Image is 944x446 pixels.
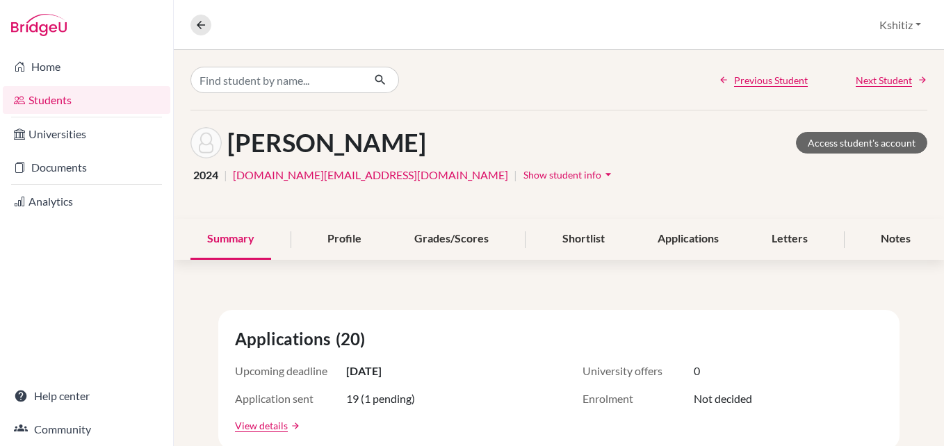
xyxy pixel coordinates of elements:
[583,390,694,407] span: Enrolment
[873,12,927,38] button: Kshitiz
[601,167,615,181] i: arrow_drop_down
[3,154,170,181] a: Documents
[227,128,426,158] h1: [PERSON_NAME]
[235,327,336,352] span: Applications
[856,73,927,88] a: Next Student
[311,219,378,260] div: Profile
[796,132,927,154] a: Access student's account
[523,169,601,181] span: Show student info
[3,415,170,443] a: Community
[3,120,170,148] a: Universities
[3,86,170,114] a: Students
[398,219,505,260] div: Grades/Scores
[864,219,927,260] div: Notes
[336,327,371,352] span: (20)
[11,14,67,36] img: Bridge-U
[546,219,621,260] div: Shortlist
[3,53,170,81] a: Home
[190,127,222,158] img: Anish Timalsina's avatar
[346,363,382,379] span: [DATE]
[235,418,288,433] a: View details
[641,219,735,260] div: Applications
[856,73,912,88] span: Next Student
[734,73,808,88] span: Previous Student
[346,390,415,407] span: 19 (1 pending)
[190,67,363,93] input: Find student by name...
[233,167,508,183] a: [DOMAIN_NAME][EMAIL_ADDRESS][DOMAIN_NAME]
[190,219,271,260] div: Summary
[694,363,700,379] span: 0
[193,167,218,183] span: 2024
[288,421,300,431] a: arrow_forward
[583,363,694,379] span: University offers
[235,390,346,407] span: Application sent
[755,219,824,260] div: Letters
[523,164,616,185] button: Show student infoarrow_drop_down
[514,167,517,183] span: |
[224,167,227,183] span: |
[719,73,808,88] a: Previous Student
[3,382,170,410] a: Help center
[694,390,752,407] span: Not decided
[3,188,170,215] a: Analytics
[235,363,346,379] span: Upcoming deadline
